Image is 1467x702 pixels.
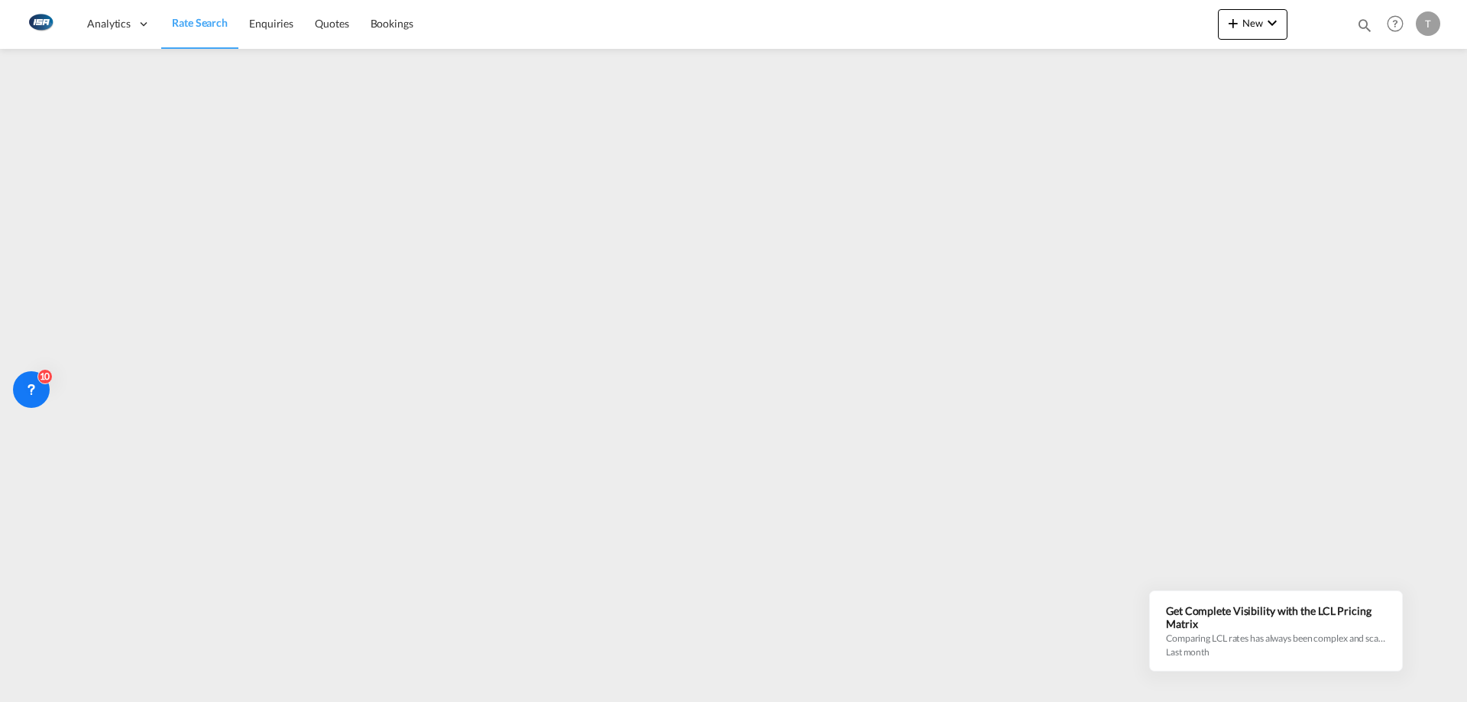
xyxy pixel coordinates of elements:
[1416,11,1440,36] div: T
[1356,17,1373,34] md-icon: icon-magnify
[315,17,348,30] span: Quotes
[371,17,413,30] span: Bookings
[1218,9,1287,40] button: icon-plus 400-fgNewicon-chevron-down
[172,16,228,29] span: Rate Search
[87,16,131,31] span: Analytics
[1382,11,1416,38] div: Help
[1263,14,1281,32] md-icon: icon-chevron-down
[23,7,57,41] img: 1aa151c0c08011ec8d6f413816f9a227.png
[249,17,293,30] span: Enquiries
[1224,14,1242,32] md-icon: icon-plus 400-fg
[1382,11,1408,37] span: Help
[1356,17,1373,40] div: icon-magnify
[1224,17,1281,29] span: New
